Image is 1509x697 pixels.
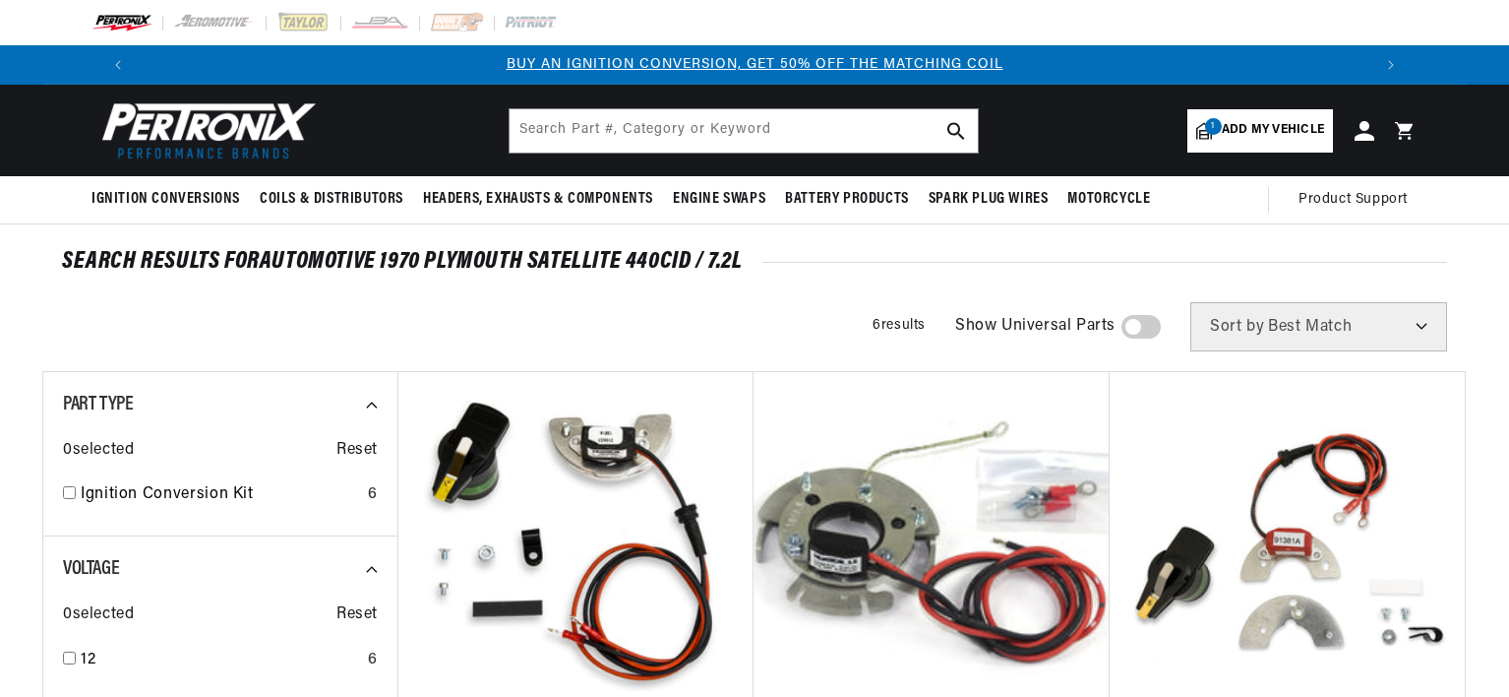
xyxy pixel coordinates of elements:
div: Announcement [138,54,1371,76]
div: 1 of 3 [138,54,1371,76]
span: Reset [336,602,378,628]
span: Ignition Conversions [91,189,240,210]
div: SEARCH RESULTS FOR Automotive 1970 Plymouth Satellite 440cid / 7.2L [62,252,1447,272]
summary: Coils & Distributors [250,176,413,222]
summary: Engine Swaps [663,176,775,222]
span: 0 selected [63,602,134,628]
span: Add my vehicle [1222,121,1324,140]
span: Sort by [1210,319,1264,335]
summary: Headers, Exhausts & Components [413,176,663,222]
span: 0 selected [63,438,134,464]
span: Product Support [1298,189,1408,211]
span: Coils & Distributors [260,189,403,210]
slideshow-component: Translation missing: en.sections.announcements.announcement_bar [42,45,1467,85]
div: 6 [368,648,378,673]
summary: Battery Products [775,176,919,222]
span: Show Universal Parts [955,314,1116,340]
span: Part Type [63,395,133,414]
summary: Ignition Conversions [91,176,250,222]
span: Battery Products [785,189,909,210]
span: Engine Swaps [673,189,765,210]
span: 6 results [873,318,926,333]
span: Voltage [63,559,119,579]
a: Ignition Conversion Kit [81,482,360,508]
button: Translation missing: en.sections.announcements.next_announcement [1371,45,1411,85]
select: Sort by [1190,302,1447,351]
div: 6 [368,482,378,508]
summary: Spark Plug Wires [919,176,1058,222]
input: Search Part #, Category or Keyword [510,109,978,153]
a: BUY AN IGNITION CONVERSION, GET 50% OFF THE MATCHING COIL [507,57,1003,72]
span: Motorcycle [1067,189,1150,210]
img: Pertronix [91,96,318,164]
span: Spark Plug Wires [929,189,1049,210]
span: 1 [1205,118,1222,135]
a: 1Add my vehicle [1187,109,1333,153]
span: Headers, Exhausts & Components [423,189,653,210]
span: Reset [336,438,378,464]
summary: Product Support [1298,176,1418,223]
summary: Motorcycle [1057,176,1160,222]
button: Translation missing: en.sections.announcements.previous_announcement [98,45,138,85]
a: 12 [81,648,360,673]
button: search button [935,109,978,153]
